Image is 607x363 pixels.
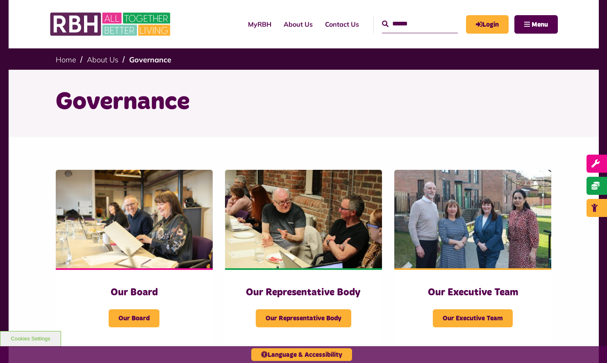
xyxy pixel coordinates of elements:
[225,170,382,344] a: Our Representative Body Our Representative Body
[241,286,366,299] h3: Our Representative Body
[50,8,173,40] img: RBH
[466,15,509,34] a: MyRBH
[56,55,76,64] a: Home
[256,309,351,327] span: Our Representative Body
[251,348,352,361] button: Language & Accessibility
[514,15,558,34] button: Navigation
[225,170,382,268] img: Rep Body
[532,21,548,28] span: Menu
[72,286,196,299] h3: Our Board
[56,170,213,268] img: RBH Board 1
[56,86,552,118] h1: Governance
[394,170,551,344] a: Our Executive Team Our Executive Team
[411,286,535,299] h3: Our Executive Team
[319,13,365,35] a: Contact Us
[242,13,277,35] a: MyRBH
[277,13,319,35] a: About Us
[570,326,607,363] iframe: Netcall Web Assistant for live chat
[87,55,118,64] a: About Us
[394,170,551,268] img: RBH Executive Team
[129,55,171,64] a: Governance
[56,170,213,344] a: Our Board Our Board
[109,309,159,327] span: Our Board
[433,309,513,327] span: Our Executive Team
